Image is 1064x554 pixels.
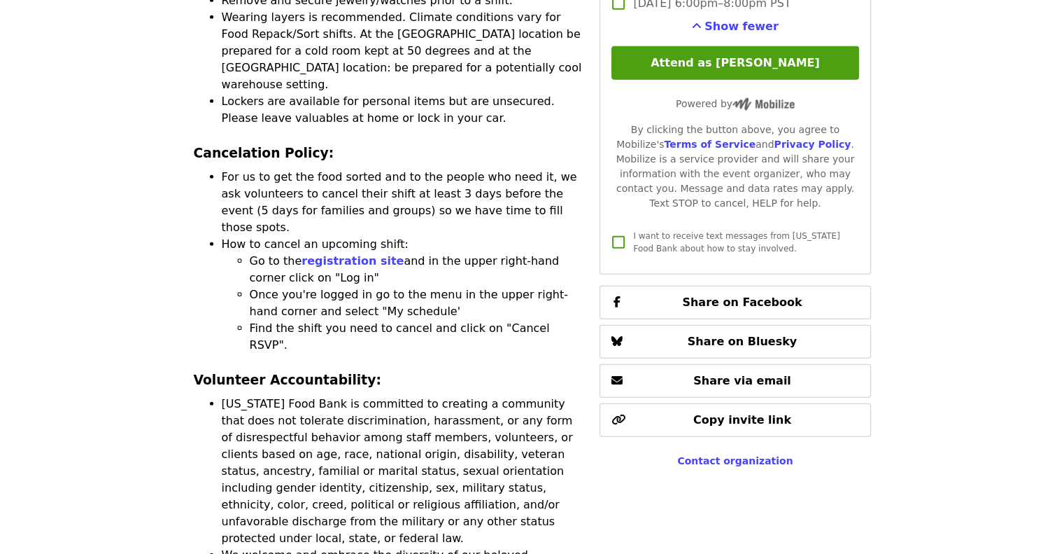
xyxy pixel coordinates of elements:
[250,320,583,354] li: Find the shift you need to cancel and click on "Cancel RSVP".
[222,93,583,127] li: Lockers are available for personal items but are unsecured. Please leave valuables at home or loc...
[704,20,779,33] span: Show fewer
[611,46,858,80] button: Attend as [PERSON_NAME]
[677,455,793,466] a: Contact organization
[693,374,791,387] span: Share via email
[693,413,791,427] span: Copy invite link
[682,296,802,309] span: Share on Facebook
[250,253,583,286] li: Go to the and in the upper right-hand corner click on "Log in"
[732,98,795,111] img: Powered by Mobilize
[194,373,381,387] strong: Volunteer Accountability:
[692,18,779,35] button: See more timeslots
[600,325,870,359] button: Share on Bluesky
[611,123,858,211] div: By clicking the button above, you agree to Mobilize's and . Mobilize is a service provider and wi...
[688,335,797,348] span: Share on Bluesky
[222,396,583,547] li: [US_STATE] Food Bank is committed to creating a community that does not tolerate discrimination, ...
[664,139,756,150] a: Terms of Service
[250,286,583,320] li: Once you're logged in go to the menu in the upper right-hand corner and select "My schedule'
[600,286,870,319] button: Share on Facebook
[222,236,583,354] li: How to cancel an upcoming shift:
[600,364,870,398] button: Share via email
[774,139,851,150] a: Privacy Policy
[633,231,839,254] span: I want to receive text messages from [US_STATE] Food Bank about how to stay involved.
[222,9,583,93] li: Wearing layers is recommended. Climate conditions vary for Food Repack/Sort shifts. At the [GEOGR...
[194,146,334,160] strong: Cancelation Policy:
[302,254,404,268] a: registration site
[676,98,795,109] span: Powered by
[222,169,583,236] li: For us to get the food sorted and to the people who need it, we ask volunteers to cancel their sh...
[600,403,870,437] button: Copy invite link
